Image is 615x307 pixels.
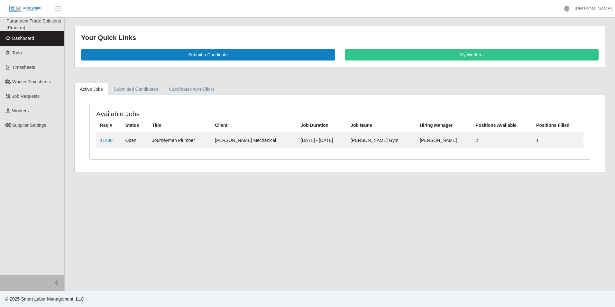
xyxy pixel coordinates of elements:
td: [PERSON_NAME] Mechanical [211,133,297,148]
td: [PERSON_NAME] [416,133,472,148]
a: Active Jobs [74,83,108,96]
td: 1 [532,133,583,148]
td: [DATE] - [DATE] [297,133,347,148]
span: © 2025 Smart Labor Management, LLC [5,296,84,302]
td: Open [121,133,148,148]
a: Candidates with Offers [163,83,220,96]
td: Journeyman Plumber [148,133,211,148]
a: [PERSON_NAME] [575,5,612,12]
span: Todo [12,50,22,55]
span: Supplier Settings [12,123,46,128]
img: SLM Logo [9,5,41,13]
th: Client [211,118,297,133]
span: Job Requests [12,94,40,99]
a: Submitted Candidates [108,83,164,96]
th: Title [148,118,211,133]
th: Job Duration [297,118,347,133]
th: Req # [96,118,121,133]
th: Positions Available [472,118,533,133]
span: Paramount Trade Solutions (Proman) [6,18,61,30]
span: Workers [12,108,29,113]
div: Your Quick Links [81,33,599,43]
th: Status [121,118,148,133]
span: Timesheets [12,65,35,70]
td: [PERSON_NAME] Gym [347,133,416,148]
a: 11430 [100,138,113,143]
a: My Workers [345,49,599,60]
h4: Available Jobs [96,110,294,118]
th: Job Name [347,118,416,133]
span: Dashboard [12,36,34,41]
a: Submit a Candidate [81,49,335,60]
span: Worker Timesheets [12,79,51,84]
th: Positions Filled [532,118,583,133]
td: 2 [472,133,533,148]
th: Hiring Manager [416,118,472,133]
